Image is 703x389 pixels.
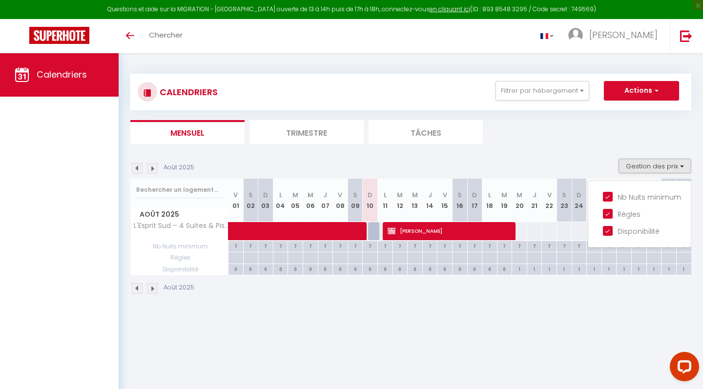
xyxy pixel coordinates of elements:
th: 11 [377,179,393,222]
div: 0 [228,264,243,273]
li: Tâches [369,120,483,144]
div: 0 [288,264,303,273]
div: 7 [587,241,601,250]
h3: CALENDRIERS [157,81,218,103]
abbr: S [562,190,566,200]
button: Actions [604,81,679,101]
th: 31 [676,179,691,222]
div: 7 [273,241,288,250]
span: L'Esprit Sud – 4 Suites & Piscine à Vence [132,222,230,229]
th: 27 [617,179,632,222]
div: 1 [677,264,691,273]
span: Nb Nuits minimum [131,241,228,252]
div: 7 [363,241,377,250]
div: 0 [348,264,363,273]
th: 13 [408,179,423,222]
div: 0 [437,264,452,273]
div: 1 [587,264,601,273]
button: Filtrer par hébergement [496,81,589,101]
div: 7 [348,241,363,250]
div: 7 [303,241,318,250]
span: Chercher [149,30,183,40]
div: 0 [378,264,393,273]
th: 10 [363,179,378,222]
div: 0 [303,264,318,273]
div: 0 [497,264,512,273]
span: [PERSON_NAME] [589,29,658,41]
th: 23 [557,179,572,222]
th: 20 [512,179,527,222]
li: Trimestre [249,120,364,144]
th: 17 [467,179,482,222]
abbr: M [308,190,313,200]
th: 25 [587,179,602,222]
th: 15 [437,179,453,222]
span: Règles [131,252,228,263]
abbr: M [517,190,522,200]
th: 24 [572,179,587,222]
th: 08 [333,179,348,222]
div: 7 [572,241,587,250]
div: 0 [393,264,408,273]
div: 7 [318,241,333,250]
span: Disponibilité [131,264,228,275]
div: 0 [453,264,467,273]
th: 04 [273,179,288,222]
div: 7 [288,241,303,250]
div: 7 [244,241,258,250]
div: 7 [542,241,557,250]
th: 26 [601,179,617,222]
li: Mensuel [130,120,245,144]
div: 1 [527,264,542,273]
abbr: L [488,190,491,200]
abbr: S [248,190,253,200]
div: 7 [423,241,437,250]
th: 30 [662,179,677,222]
abbr: M [397,190,403,200]
div: 0 [273,264,288,273]
span: Août 2025 [131,207,228,222]
abbr: D [263,190,268,200]
p: Août 2025 [164,163,194,172]
abbr: L [384,190,387,200]
th: 05 [288,179,303,222]
abbr: D [577,190,581,200]
abbr: L [279,190,282,200]
div: 7 [468,241,482,250]
img: ... [568,28,583,42]
a: en cliquant ici [430,5,470,13]
th: 22 [542,179,557,222]
abbr: S [457,190,462,200]
button: Gestion des prix [619,159,691,173]
div: 0 [363,264,377,273]
div: 7 [437,241,452,250]
iframe: LiveChat chat widget [662,348,703,389]
div: 7 [378,241,393,250]
div: 7 [393,241,408,250]
div: 7 [557,241,572,250]
th: 09 [348,179,363,222]
div: 1 [662,264,676,273]
div: 0 [408,264,422,273]
img: logout [680,30,692,42]
div: 7 [527,241,542,250]
div: 1 [512,264,527,273]
a: Chercher [142,19,190,53]
p: Août 2025 [164,283,194,292]
a: ... [PERSON_NAME] [561,19,670,53]
th: 02 [243,179,258,222]
abbr: M [412,190,418,200]
div: 7 [333,241,348,250]
abbr: D [472,190,477,200]
div: 0 [318,264,333,273]
div: 1 [572,264,587,273]
th: 07 [318,179,333,222]
div: 0 [258,264,273,273]
div: 0 [423,264,437,273]
div: 7 [258,241,273,250]
abbr: S [353,190,357,200]
div: 7 [512,241,527,250]
div: 7 [497,241,512,250]
abbr: V [338,190,342,200]
div: 0 [333,264,348,273]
